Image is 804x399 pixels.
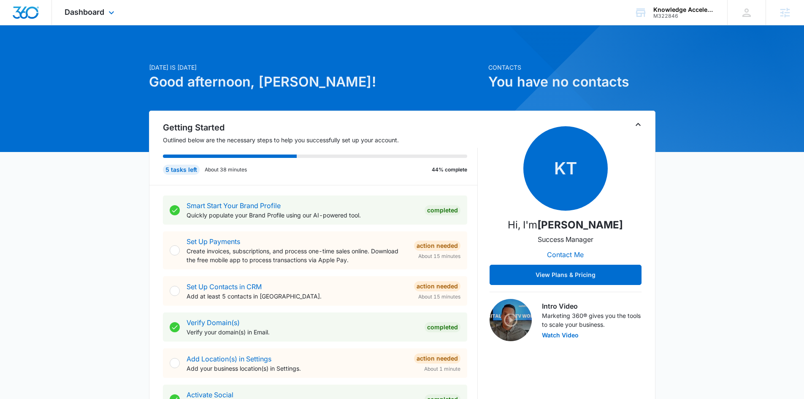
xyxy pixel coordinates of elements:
[163,165,200,175] div: 5 tasks left
[414,241,460,251] div: Action Needed
[508,217,623,233] p: Hi, I'm
[633,119,643,130] button: Toggle Collapse
[542,301,642,311] h3: Intro Video
[187,201,281,210] a: Smart Start Your Brand Profile
[418,252,460,260] span: About 15 minutes
[187,391,233,399] a: Activate Social
[490,265,642,285] button: View Plans & Pricing
[542,332,579,338] button: Watch Video
[414,353,460,364] div: Action Needed
[65,8,104,16] span: Dashboard
[537,219,623,231] strong: [PERSON_NAME]
[414,281,460,291] div: Action Needed
[488,63,655,72] p: Contacts
[163,121,478,134] h2: Getting Started
[425,205,460,215] div: Completed
[539,244,592,265] button: Contact Me
[488,72,655,92] h1: You have no contacts
[538,234,593,244] p: Success Manager
[187,318,240,327] a: Verify Domain(s)
[187,292,407,301] p: Add at least 5 contacts in [GEOGRAPHIC_DATA].
[187,237,240,246] a: Set Up Payments
[205,166,247,174] p: About 38 minutes
[187,364,407,373] p: Add your business location(s) in Settings.
[149,63,483,72] p: [DATE] is [DATE]
[163,136,478,144] p: Outlined below are the necessary steps to help you successfully set up your account.
[187,282,262,291] a: Set Up Contacts in CRM
[542,311,642,329] p: Marketing 360® gives you the tools to scale your business.
[424,365,460,373] span: About 1 minute
[187,247,407,264] p: Create invoices, subscriptions, and process one-time sales online. Download the free mobile app t...
[418,293,460,301] span: About 15 minutes
[187,211,418,220] p: Quickly populate your Brand Profile using our AI-powered tool.
[187,355,271,363] a: Add Location(s) in Settings
[490,299,532,341] img: Intro Video
[149,72,483,92] h1: Good afternoon, [PERSON_NAME]!
[653,13,715,19] div: account id
[653,6,715,13] div: account name
[432,166,467,174] p: 44% complete
[425,322,460,332] div: Completed
[523,126,608,211] span: KT
[187,328,418,337] p: Verify your domain(s) in Email.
